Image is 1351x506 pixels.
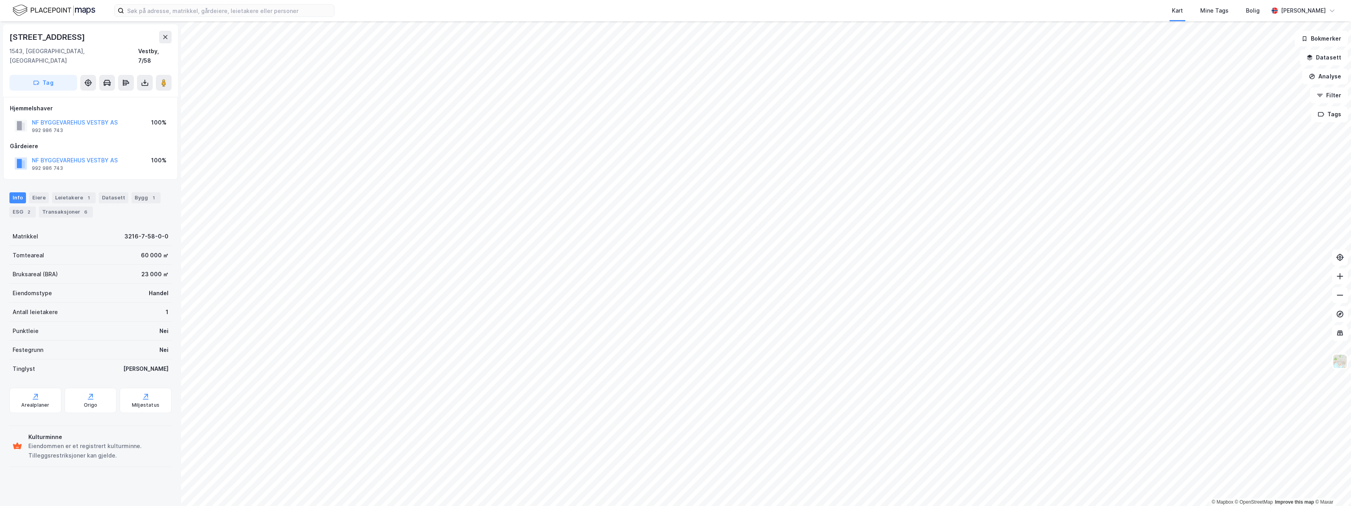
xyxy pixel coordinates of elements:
[9,192,26,203] div: Info
[1246,6,1260,15] div: Bolig
[85,194,93,202] div: 1
[13,364,35,374] div: Tinglyst
[1275,499,1314,505] a: Improve this map
[13,270,58,279] div: Bruksareal (BRA)
[28,441,168,460] div: Eiendommen er et registrert kulturminne. Tilleggsrestriksjoner kan gjelde.
[13,326,39,336] div: Punktleie
[1200,6,1229,15] div: Mine Tags
[1312,468,1351,506] iframe: Chat Widget
[1310,87,1348,103] button: Filter
[1311,106,1348,122] button: Tags
[10,104,171,113] div: Hjemmelshaver
[32,127,63,134] div: 992 986 743
[138,47,172,65] div: Vestby, 7/58
[29,192,49,203] div: Eiere
[151,156,167,165] div: 100%
[124,5,334,17] input: Søk på adresse, matrikkel, gårdeiere, leietakere eller personer
[1332,354,1347,369] img: Z
[9,206,36,218] div: ESG
[1300,50,1348,65] button: Datasett
[25,208,33,216] div: 2
[21,402,49,408] div: Arealplaner
[159,326,168,336] div: Nei
[13,345,43,355] div: Festegrunn
[9,47,138,65] div: 1543, [GEOGRAPHIC_DATA], [GEOGRAPHIC_DATA]
[9,75,77,91] button: Tag
[1235,499,1273,505] a: OpenStreetMap
[149,288,168,298] div: Handel
[9,31,87,43] div: [STREET_ADDRESS]
[99,192,128,203] div: Datasett
[132,402,159,408] div: Miljøstatus
[1172,6,1183,15] div: Kart
[32,165,63,171] div: 992 986 743
[151,118,167,127] div: 100%
[123,364,168,374] div: [PERSON_NAME]
[52,192,96,203] div: Leietakere
[39,206,93,218] div: Transaksjoner
[28,432,168,442] div: Kulturminne
[141,270,168,279] div: 23 000 ㎡
[10,141,171,151] div: Gårdeiere
[1281,6,1326,15] div: [PERSON_NAME]
[150,194,157,202] div: 1
[1312,468,1351,506] div: Kontrollprogram for chat
[131,192,161,203] div: Bygg
[159,345,168,355] div: Nei
[82,208,90,216] div: 6
[13,288,52,298] div: Eiendomstype
[13,251,44,260] div: Tomteareal
[141,251,168,260] div: 60 000 ㎡
[166,307,168,317] div: 1
[1302,69,1348,84] button: Analyse
[13,232,38,241] div: Matrikkel
[13,307,58,317] div: Antall leietakere
[1212,499,1233,505] a: Mapbox
[13,4,95,17] img: logo.f888ab2527a4732fd821a326f86c7f29.svg
[84,402,98,408] div: Origo
[124,232,168,241] div: 3216-7-58-0-0
[1295,31,1348,47] button: Bokmerker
